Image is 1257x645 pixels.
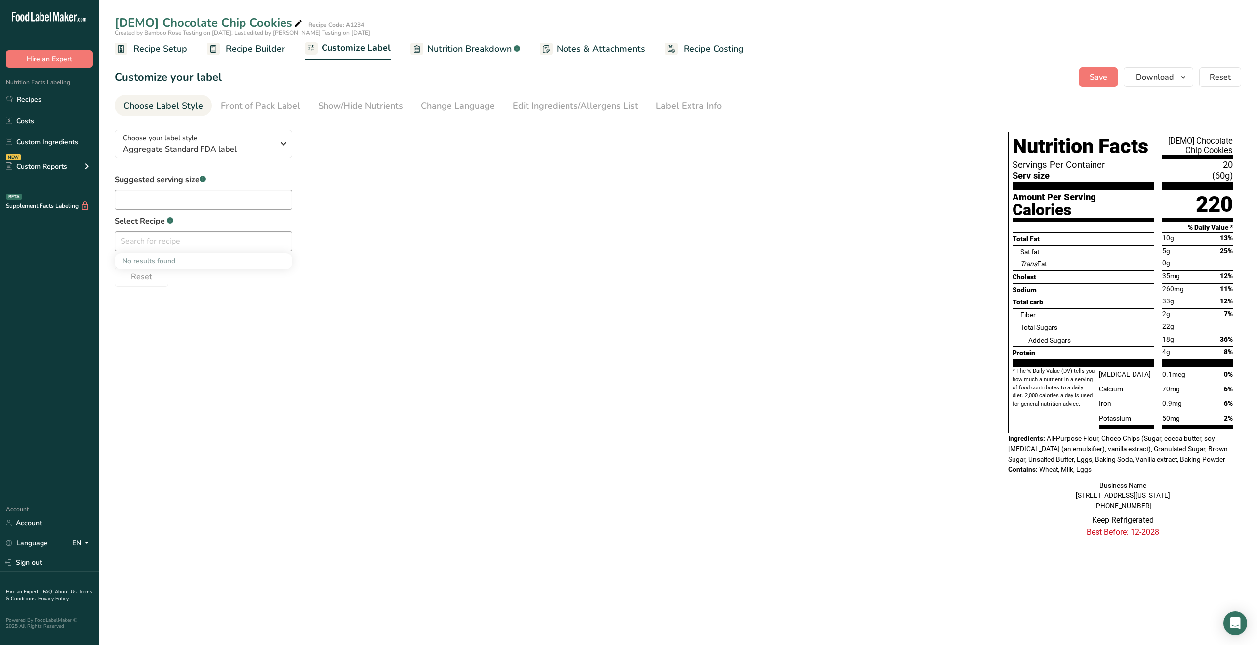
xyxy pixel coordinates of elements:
span: Customize Label [322,42,391,55]
a: Language [6,534,48,552]
span: 22g [1162,321,1174,332]
span: 0g [1162,258,1170,268]
span: 260mg [1162,284,1184,294]
label: Select Recipe [115,215,292,227]
span: Reset [131,271,152,283]
div: [DEMO] Chocolate Chip Cookies [1158,136,1233,159]
span: 8% [1224,348,1233,356]
div: Label Extra Info [656,99,722,113]
span: Nutrition Breakdown [427,43,512,56]
span: 12% [1220,272,1233,280]
h1: Customize your label [115,69,222,86]
div: Recipe Code: A1234 [308,20,364,29]
span: Recipe Builder [226,43,285,56]
span: Best Before: 12-2028 [1087,527,1159,537]
a: Hire an Expert . [6,588,41,595]
div: Powered By FoodLabelMaker © 2025 All Rights Reserved [6,617,93,629]
input: Search for recipe [115,231,292,251]
span: Total Sugars [1020,323,1057,331]
div: [DEMO] Chocolate Chip Cookies [115,14,304,32]
button: Choose your label style Aggregate Standard FDA label [115,130,292,158]
div: Change Language [421,99,495,113]
span: Recipe Costing [684,43,744,56]
p: Keep Refrigerated [1008,515,1237,526]
span: 2g [1162,309,1170,319]
div: Front of Pack Label [221,99,300,113]
a: Privacy Policy [38,595,69,602]
span: Fat [1020,260,1047,268]
a: Terms & Conditions . [6,588,92,602]
div: Custom Reports [6,161,67,172]
div: % Daily Value * [1158,222,1233,233]
button: Reset [1199,67,1241,87]
span: 33g [1162,296,1174,306]
span: Notes & Attachments [557,43,645,56]
span: Added Sugars [1028,336,1071,344]
a: FAQ . [43,588,55,595]
div: Amount Per Serving [1013,194,1154,201]
label: Suggested serving size [115,174,292,186]
span: Sat fat [1020,248,1039,256]
span: 25% [1220,247,1233,255]
span: Total carb [1013,298,1043,306]
span: Choose your label style [123,133,198,143]
div: Calories [1013,201,1154,218]
span: 13% [1220,234,1233,242]
div: 50mg [1162,412,1224,425]
span: 36% [1220,335,1233,343]
span: 6% [1224,398,1233,409]
div: 70mg [1162,383,1224,395]
span: 2% [1224,413,1233,424]
span: 5g [1162,246,1170,256]
span: 7% [1224,310,1233,318]
span: Download [1136,71,1174,83]
span: Contains: [1008,465,1038,473]
span: Cholest [1013,273,1036,281]
span: Potassium [1099,413,1131,424]
span: 35mg [1162,271,1180,281]
span: 12% [1220,297,1233,305]
span: Servings Per Container [1013,159,1154,171]
div: NEW [6,154,21,160]
a: Notes & Attachments [540,38,645,60]
button: Hire an Expert [6,50,93,68]
div: Nutrition Facts [1013,136,1158,159]
div: EN [72,537,93,549]
span: Aggregate Standard FDA label [123,143,274,155]
button: Reset [115,267,168,287]
a: Customize Label [305,37,391,61]
div: 0.1mcg [1162,368,1224,381]
span: Wheat, Milk, Eggs [1039,465,1092,473]
span: 4g [1162,347,1170,357]
span: Sodium [1013,286,1037,294]
div: Business Name [STREET_ADDRESS][US_STATE] [PHONE_NUMBER] [1008,480,1237,511]
span: [MEDICAL_DATA] [1099,369,1151,380]
span: 18g [1162,334,1174,344]
span: Save [1090,71,1107,83]
span: Recipe Setup [133,43,187,56]
span: 20 (60g) [1162,159,1233,182]
div: No results found [115,253,292,269]
span: Protein [1013,349,1035,357]
span: 11% [1220,285,1233,293]
span: 0% [1224,369,1233,380]
span: Serv size [1013,171,1050,182]
span: 10g [1162,233,1174,243]
a: Nutrition Breakdown [410,38,520,60]
a: Recipe Costing [665,38,744,60]
a: Recipe Builder [207,38,285,60]
span: Calcium [1099,384,1123,394]
div: * The % Daily Value (DV) tells you how much a nutrient in a serving of food contributes to a dail... [1013,367,1095,429]
a: About Us . [55,588,79,595]
span: All-Purpose Flour, Choco Chips (Sugar, cocoa butter, soy [MEDICAL_DATA] (an emulsifier), vanilla ... [1008,434,1228,463]
div: Open Intercom Messenger [1223,611,1247,635]
button: Save [1079,67,1118,87]
button: Download [1124,67,1193,87]
span: 6% [1224,384,1233,394]
div: 0.9mg [1162,397,1224,410]
span: Iron [1099,398,1111,409]
span: Ingredients: [1008,434,1045,442]
i: Trans [1020,260,1037,268]
div: BETA [6,194,22,200]
div: Choose Label Style [123,99,203,113]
